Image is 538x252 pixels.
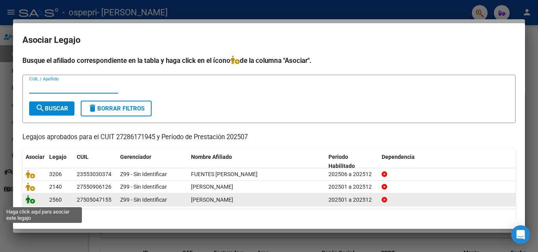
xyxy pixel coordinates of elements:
span: CUIL [77,154,89,160]
p: Legajos aprobados para el CUIT 27286171945 y Período de Prestación 202507 [22,132,516,142]
datatable-header-cell: CUIL [74,149,117,175]
datatable-header-cell: Dependencia [378,149,516,175]
datatable-header-cell: Periodo Habilitado [325,149,378,175]
span: 3206 [49,171,62,177]
span: Nombre Afiliado [191,154,232,160]
span: Gerenciador [120,154,151,160]
span: Z99 - Sin Identificar [120,184,167,190]
datatable-header-cell: Asociar [22,149,46,175]
mat-icon: delete [88,103,97,113]
div: 23553030374 [77,170,111,179]
datatable-header-cell: Legajo [46,149,74,175]
div: 202501 a 202512 [328,195,375,204]
button: Borrar Filtros [81,101,152,116]
span: Buscar [35,105,68,112]
span: Borrar Filtros [88,105,145,112]
span: Dependencia [382,154,415,160]
button: Buscar [29,101,74,116]
span: 2560 [49,197,62,203]
datatable-header-cell: Nombre Afiliado [188,149,325,175]
span: MENDEZ LOURDES DANIELA [191,197,233,203]
div: 27505047155 [77,195,111,204]
span: FUENTES GARRO ANTONIA ABIGAIL [191,171,258,177]
span: Asociar [26,154,45,160]
div: 202501 a 202512 [328,182,375,191]
span: Periodo Habilitado [328,154,355,169]
datatable-header-cell: Gerenciador [117,149,188,175]
mat-icon: search [35,103,45,113]
div: Open Intercom Messenger [511,225,530,244]
div: 202506 a 202512 [328,170,375,179]
h4: Busque el afiliado correspondiente en la tabla y haga click en el ícono de la columna "Asociar". [22,55,516,66]
span: Z99 - Sin Identificar [120,171,167,177]
span: 2140 [49,184,62,190]
span: MEZAS CHAVELA [191,184,233,190]
span: Z99 - Sin Identificar [120,197,167,203]
div: 3 registros [22,209,516,229]
div: 27550906126 [77,182,111,191]
h2: Asociar Legajo [22,33,516,48]
span: Legajo [49,154,67,160]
